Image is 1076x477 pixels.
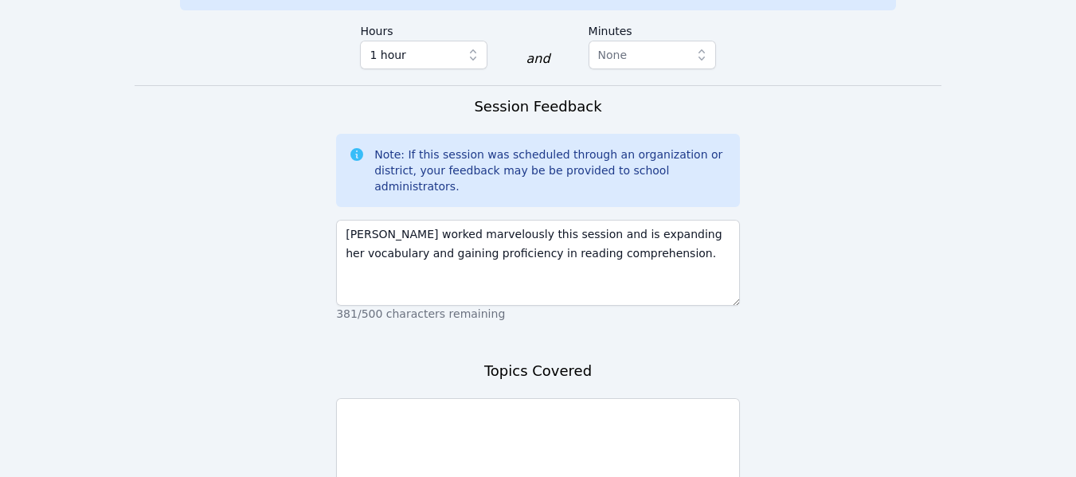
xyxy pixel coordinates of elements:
div: Note: If this session was scheduled through an organization or district, your feedback may be be ... [374,147,727,194]
h3: Session Feedback [474,96,601,118]
div: and [526,49,550,68]
button: None [589,41,716,69]
span: None [598,49,628,61]
label: Hours [360,17,487,41]
label: Minutes [589,17,716,41]
span: 1 hour [370,45,405,65]
h3: Topics Covered [484,360,592,382]
textarea: [PERSON_NAME] worked marvelously this session and is expanding her vocabulary and gaining profici... [336,220,740,306]
button: 1 hour [360,41,487,69]
p: 381/500 characters remaining [336,306,740,322]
